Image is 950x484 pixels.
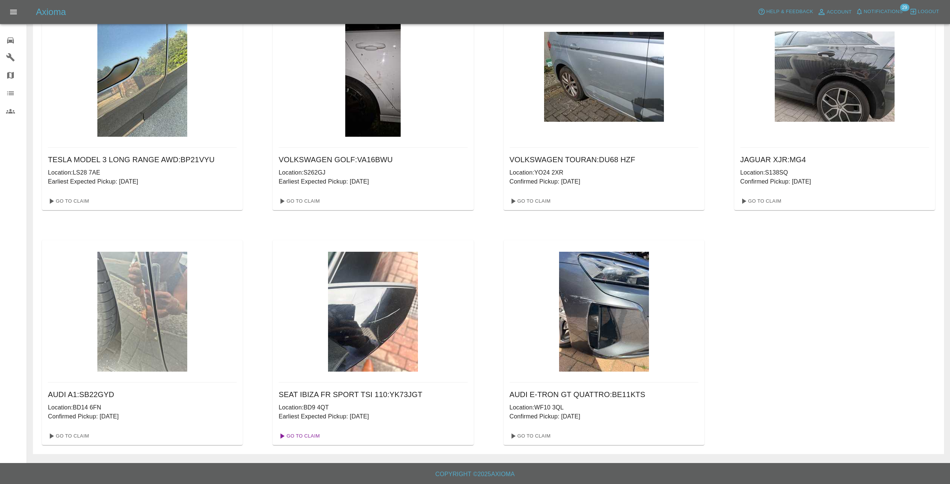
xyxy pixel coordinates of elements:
h6: JAGUAR XJR : MG4 [740,154,929,166]
a: Go To Claim [45,430,91,442]
p: Earliest Expected Pickup: [DATE] [48,177,237,186]
p: Confirmed Pickup: [DATE] [510,177,698,186]
a: Go To Claim [507,195,553,207]
button: Notifications [854,6,905,18]
h6: VOLKSWAGEN GOLF : VA16BWU [279,154,467,166]
span: Help & Feedback [766,7,813,16]
p: Location: LS28 7AE [48,168,237,177]
p: Earliest Expected Pickup: [DATE] [279,177,467,186]
p: Confirmed Pickup: [DATE] [740,177,929,186]
h5: Axioma [36,6,66,18]
p: Location: YO24 2XR [510,168,698,177]
button: Open drawer [4,3,22,21]
p: Confirmed Pickup: [DATE] [510,412,698,421]
a: Go To Claim [507,430,553,442]
p: Location: S262GJ [279,168,467,177]
h6: AUDI E-TRON GT QUATTRO : BE11KTS [510,388,698,400]
span: 29 [900,4,909,11]
button: Logout [908,6,941,18]
p: Confirmed Pickup: [DATE] [48,412,237,421]
a: Go To Claim [737,195,783,207]
h6: TESLA MODEL 3 LONG RANGE AWD : BP21VYU [48,154,237,166]
h6: SEAT IBIZA FR SPORT TSI 110 : YK73JGT [279,388,467,400]
a: Go To Claim [276,195,322,207]
span: Logout [918,7,939,16]
h6: VOLKSWAGEN TOURAN : DU68 HZF [510,154,698,166]
span: Notifications [864,7,903,16]
p: Location: BD9 4QT [279,403,467,412]
p: Earliest Expected Pickup: [DATE] [279,412,467,421]
p: Location: S138SQ [740,168,929,177]
p: Location: WF10 3QL [510,403,698,412]
button: Help & Feedback [756,6,815,18]
h6: Copyright © 2025 Axioma [6,469,944,480]
h6: AUDI A1 : SB22GYD [48,388,237,400]
a: Go To Claim [45,195,91,207]
p: Location: BD14 6FN [48,403,237,412]
span: Account [827,8,852,16]
a: Go To Claim [276,430,322,442]
a: Account [815,6,854,18]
